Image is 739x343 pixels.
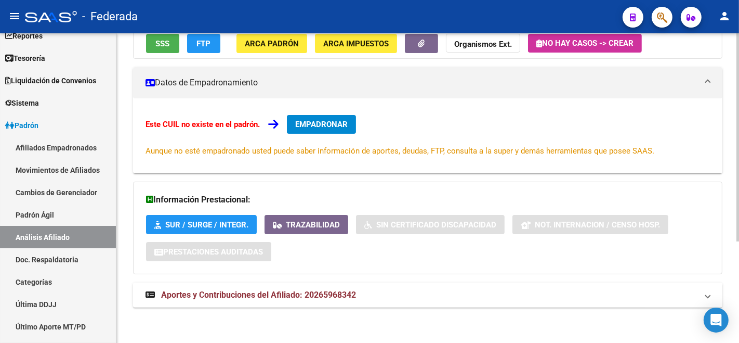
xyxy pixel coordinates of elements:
[265,215,348,234] button: Trazabilidad
[704,308,729,333] div: Open Intercom Messenger
[133,283,722,308] mat-expansion-panel-header: Aportes y Contribuciones del Afiliado: 20265968342
[376,220,496,230] span: Sin Certificado Discapacidad
[5,97,39,109] span: Sistema
[295,120,348,129] span: EMPADRONAR
[287,115,356,134] button: EMPADRONAR
[446,34,520,53] button: Organismos Ext.
[356,215,505,234] button: Sin Certificado Discapacidad
[146,120,260,129] strong: Este CUIL no existe en el padrón.
[286,220,340,230] span: Trazabilidad
[718,10,731,22] mat-icon: person
[146,34,179,53] button: SSS
[133,98,722,173] div: Datos de Empadronamiento
[146,215,257,234] button: SUR / SURGE / INTEGR.
[5,30,43,42] span: Reportes
[146,193,709,207] h3: Información Prestacional:
[161,290,356,300] span: Aportes y Contribuciones del Afiliado: 20265968342
[528,34,642,53] button: No hay casos -> Crear
[5,120,38,131] span: Padrón
[197,39,211,48] span: FTP
[146,242,271,261] button: Prestaciones Auditadas
[8,10,21,22] mat-icon: menu
[165,220,248,230] span: SUR / SURGE / INTEGR.
[245,39,299,48] span: ARCA Padrón
[5,53,45,64] span: Tesorería
[315,34,397,53] button: ARCA Impuestos
[454,40,512,49] strong: Organismos Ext.
[146,77,697,88] mat-panel-title: Datos de Empadronamiento
[163,247,263,257] span: Prestaciones Auditadas
[5,75,96,86] span: Liquidación de Convenios
[146,146,654,156] span: Aunque no esté empadronado usted puede saber información de aportes, deudas, FTP, consulta a la s...
[536,39,634,48] span: No hay casos -> Crear
[535,220,660,230] span: Not. Internacion / Censo Hosp.
[512,215,668,234] button: Not. Internacion / Censo Hosp.
[323,39,389,48] span: ARCA Impuestos
[82,5,138,28] span: - Federada
[156,39,170,48] span: SSS
[187,34,220,53] button: FTP
[133,67,722,98] mat-expansion-panel-header: Datos de Empadronamiento
[236,34,307,53] button: ARCA Padrón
